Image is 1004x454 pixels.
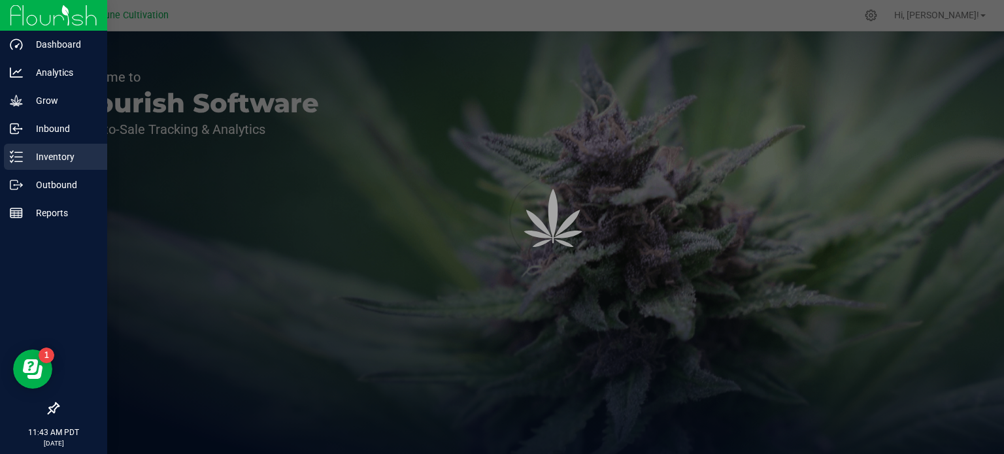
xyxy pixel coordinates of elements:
[23,205,101,221] p: Reports
[6,438,101,448] p: [DATE]
[10,94,23,107] inline-svg: Grow
[23,177,101,193] p: Outbound
[23,65,101,80] p: Analytics
[10,178,23,191] inline-svg: Outbound
[10,206,23,219] inline-svg: Reports
[6,427,101,438] p: 11:43 AM PDT
[10,122,23,135] inline-svg: Inbound
[10,38,23,51] inline-svg: Dashboard
[23,37,101,52] p: Dashboard
[23,149,101,165] p: Inventory
[39,348,54,363] iframe: Resource center unread badge
[23,93,101,108] p: Grow
[13,349,52,389] iframe: Resource center
[23,121,101,137] p: Inbound
[10,150,23,163] inline-svg: Inventory
[10,66,23,79] inline-svg: Analytics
